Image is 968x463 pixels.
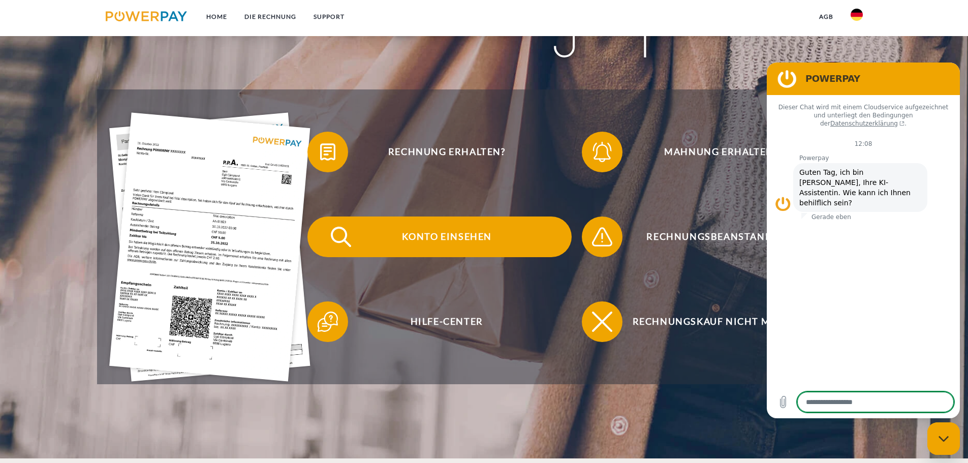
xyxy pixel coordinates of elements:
[582,217,846,257] button: Rechnungsbeanstandung
[810,8,842,26] a: agb
[927,422,960,455] iframe: Schaltfläche zum Öffnen des Messaging-Fensters; Konversation läuft
[307,301,572,342] button: Hilfe-Center
[322,132,571,172] span: Rechnung erhalten?
[198,8,236,26] a: Home
[582,132,846,172] button: Mahnung erhalten?
[589,309,615,334] img: qb_close.svg
[109,113,310,382] img: single_invoice_powerpay_de.jpg
[597,301,846,342] span: Rechnungskauf nicht möglich
[851,9,863,21] img: de
[307,217,572,257] button: Konto einsehen
[767,63,960,418] iframe: Messaging-Fenster
[582,301,846,342] button: Rechnungskauf nicht möglich
[589,139,615,165] img: qb_bell.svg
[328,224,354,250] img: qb_search.svg
[322,301,571,342] span: Hilfe-Center
[236,8,305,26] a: DIE RECHNUNG
[305,8,353,26] a: SUPPORT
[589,224,615,250] img: qb_warning.svg
[597,132,846,172] span: Mahnung erhalten?
[315,139,340,165] img: qb_bill.svg
[106,11,188,21] img: logo-powerpay.svg
[315,309,340,334] img: qb_help.svg
[322,217,571,257] span: Konto einsehen
[307,132,572,172] button: Rechnung erhalten?
[597,217,846,257] span: Rechnungsbeanstandung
